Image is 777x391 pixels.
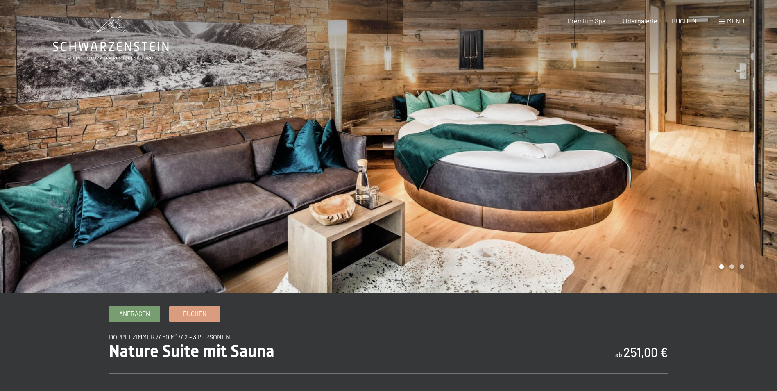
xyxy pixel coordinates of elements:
[109,333,230,341] span: Doppelzimmer // 50 m² // 2 - 3 Personen
[620,17,657,25] a: Bildergalerie
[727,17,744,25] span: Menü
[170,306,220,322] a: Buchen
[623,345,668,359] b: 251,00 €
[672,17,697,25] a: BUCHEN
[119,309,150,318] span: Anfragen
[615,350,622,358] span: ab
[183,309,206,318] span: Buchen
[109,341,274,361] span: Nature Suite mit Sauna
[568,17,605,25] a: Premium Spa
[109,306,160,322] a: Anfragen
